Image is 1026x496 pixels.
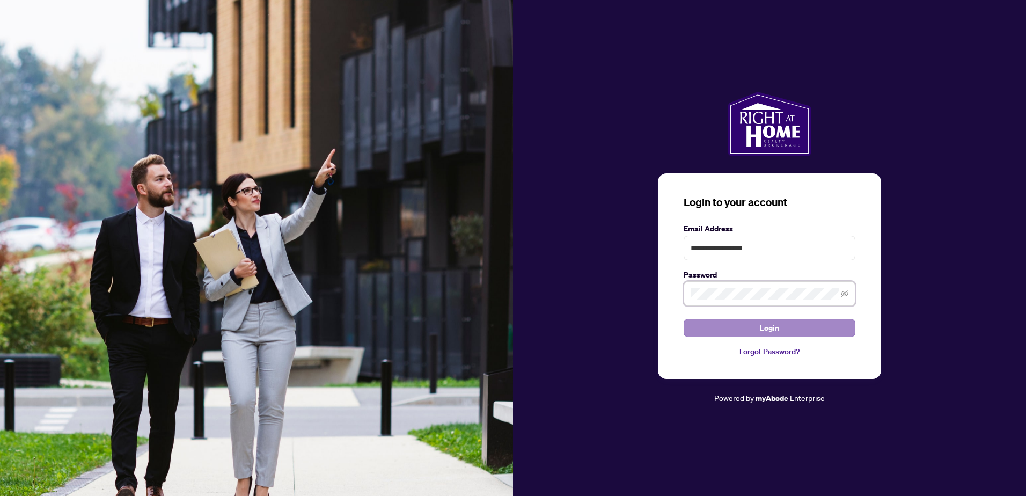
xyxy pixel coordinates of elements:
[714,393,754,403] span: Powered by
[684,195,855,210] h3: Login to your account
[760,319,779,337] span: Login
[841,290,848,297] span: eye-invisible
[684,319,855,337] button: Login
[790,393,825,403] span: Enterprise
[684,223,855,235] label: Email Address
[756,392,788,404] a: myAbode
[684,346,855,358] a: Forgot Password?
[684,269,855,281] label: Password
[728,92,811,156] img: ma-logo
